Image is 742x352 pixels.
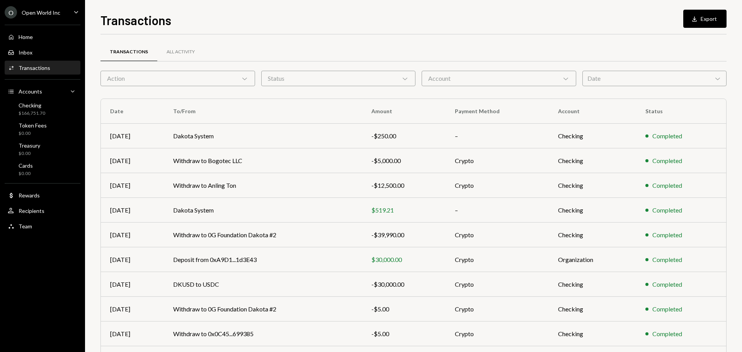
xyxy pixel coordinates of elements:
[5,45,80,59] a: Inbox
[19,122,47,129] div: Token Fees
[19,88,42,95] div: Accounts
[371,206,436,215] div: $519.21
[652,156,682,165] div: Completed
[100,71,255,86] div: Action
[19,110,45,117] div: $166,751.70
[446,173,549,198] td: Crypto
[110,280,155,289] div: [DATE]
[446,124,549,148] td: –
[19,102,45,109] div: Checking
[5,120,80,138] a: Token Fees$0.00
[164,247,362,272] td: Deposit from 0xA9D1...1d3E43
[446,297,549,321] td: Crypto
[164,272,362,297] td: DKUSD to USDC
[100,12,171,28] h1: Transactions
[549,321,636,346] td: Checking
[19,192,40,199] div: Rewards
[5,30,80,44] a: Home
[652,181,682,190] div: Completed
[446,198,549,223] td: –
[549,223,636,247] td: Checking
[19,223,32,230] div: Team
[164,321,362,346] td: Withdraw to 0x0C45...699385
[19,150,40,157] div: $0.00
[100,42,157,62] a: Transactions
[101,99,164,124] th: Date
[164,223,362,247] td: Withdraw to 0G Foundation Dakota #2
[549,297,636,321] td: Checking
[164,297,362,321] td: Withdraw to 0G Foundation Dakota #2
[549,173,636,198] td: Checking
[19,49,32,56] div: Inbox
[446,223,549,247] td: Crypto
[19,170,33,177] div: $0.00
[261,71,416,86] div: Status
[19,65,50,71] div: Transactions
[5,140,80,158] a: Treasury$0.00
[19,142,40,149] div: Treasury
[5,6,17,19] div: O
[110,49,148,55] div: Transactions
[19,34,33,40] div: Home
[652,206,682,215] div: Completed
[549,124,636,148] td: Checking
[5,84,80,98] a: Accounts
[164,124,362,148] td: Dakota System
[446,272,549,297] td: Crypto
[164,99,362,124] th: To/From
[582,71,727,86] div: Date
[164,198,362,223] td: Dakota System
[446,247,549,272] td: Crypto
[371,329,436,338] div: -$5.00
[5,219,80,233] a: Team
[652,280,682,289] div: Completed
[5,100,80,118] a: Checking$166,751.70
[19,130,47,137] div: $0.00
[683,10,727,28] button: Export
[371,255,436,264] div: $30,000.00
[371,156,436,165] div: -$5,000.00
[110,131,155,141] div: [DATE]
[110,329,155,338] div: [DATE]
[167,49,195,55] div: All Activity
[164,173,362,198] td: Withdraw to Anling Ton
[110,206,155,215] div: [DATE]
[371,181,436,190] div: -$12,500.00
[371,131,436,141] div: -$250.00
[110,304,155,314] div: [DATE]
[652,304,682,314] div: Completed
[549,272,636,297] td: Checking
[19,162,33,169] div: Cards
[652,255,682,264] div: Completed
[362,99,446,124] th: Amount
[5,188,80,202] a: Rewards
[371,280,436,289] div: -$30,000.00
[652,329,682,338] div: Completed
[22,9,60,16] div: Open World Inc
[110,255,155,264] div: [DATE]
[636,99,726,124] th: Status
[157,42,204,62] a: All Activity
[446,148,549,173] td: Crypto
[652,131,682,141] div: Completed
[652,230,682,240] div: Completed
[164,148,362,173] td: Withdraw to Bogotec LLC
[110,230,155,240] div: [DATE]
[549,247,636,272] td: Organization
[371,230,436,240] div: -$39,990.00
[110,156,155,165] div: [DATE]
[110,181,155,190] div: [DATE]
[549,99,636,124] th: Account
[446,321,549,346] td: Crypto
[549,198,636,223] td: Checking
[371,304,436,314] div: -$5.00
[5,160,80,179] a: Cards$0.00
[5,61,80,75] a: Transactions
[19,207,44,214] div: Recipients
[446,99,549,124] th: Payment Method
[5,204,80,218] a: Recipients
[422,71,576,86] div: Account
[549,148,636,173] td: Checking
